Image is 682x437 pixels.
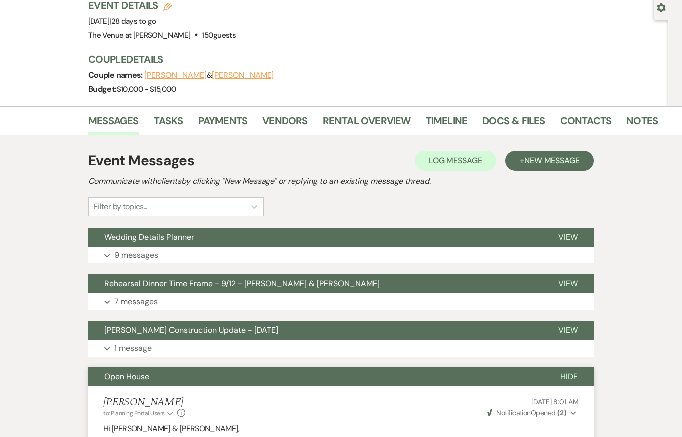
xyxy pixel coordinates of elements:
button: Rehearsal Dinner Time Frame - 9/12 - [PERSON_NAME] & [PERSON_NAME] [88,274,542,293]
h1: Event Messages [88,150,194,171]
span: View [558,278,578,289]
span: Open House [104,371,149,382]
a: Payments [198,113,248,135]
button: [PERSON_NAME] [212,71,274,79]
button: Open lead details [657,2,666,12]
span: Hide [560,371,578,382]
span: $10,000 - $15,000 [117,84,176,94]
p: 9 messages [114,249,158,262]
span: [DATE] [88,16,156,26]
span: Wedding Details Planner [104,232,194,242]
span: Opened [487,408,566,417]
span: New Message [524,155,580,166]
a: Timeline [426,113,468,135]
span: Notification [496,408,530,417]
span: & [144,70,274,80]
button: View [542,321,594,340]
span: Hi [PERSON_NAME] & [PERSON_NAME], [103,423,239,434]
span: | [109,16,156,26]
button: Log Message [415,151,496,171]
span: View [558,232,578,242]
span: Rehearsal Dinner Time Frame - 9/12 - [PERSON_NAME] & [PERSON_NAME] [104,278,380,289]
h5: [PERSON_NAME] [103,396,185,409]
button: [PERSON_NAME] Construction Update - [DATE] [88,321,542,340]
h2: Communicate with clients by clicking "New Message" or replying to an existing message thread. [88,175,594,187]
a: Vendors [262,113,307,135]
span: [PERSON_NAME] Construction Update - [DATE] [104,325,278,335]
button: 1 message [88,340,594,357]
strong: ( 2 ) [557,408,566,417]
span: The Venue at [PERSON_NAME] [88,30,190,40]
button: Open House [88,367,544,386]
span: 150 guests [202,30,236,40]
button: 7 messages [88,293,594,310]
a: Messages [88,113,139,135]
button: +New Message [505,151,594,171]
span: Log Message [429,155,482,166]
button: View [542,274,594,293]
button: View [542,228,594,247]
button: Hide [544,367,594,386]
a: Notes [626,113,658,135]
a: Docs & Files [482,113,545,135]
p: 7 messages [114,295,158,308]
button: [PERSON_NAME] [144,71,207,79]
span: 28 days to go [111,16,156,26]
button: 9 messages [88,247,594,264]
button: to: Planning Portal Users [103,409,175,418]
span: Budget: [88,84,117,94]
a: Rental Overview [323,113,411,135]
p: 1 message [114,342,152,355]
a: Contacts [560,113,612,135]
button: NotificationOpened (2) [486,408,579,418]
div: Filter by topics... [94,201,147,213]
span: to: Planning Portal Users [103,409,165,417]
span: [DATE] 8:01 AM [531,397,579,406]
span: Couple names: [88,70,144,80]
button: Wedding Details Planner [88,228,542,247]
span: View [558,325,578,335]
h3: Couple Details [88,52,650,66]
a: Tasks [154,113,183,135]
